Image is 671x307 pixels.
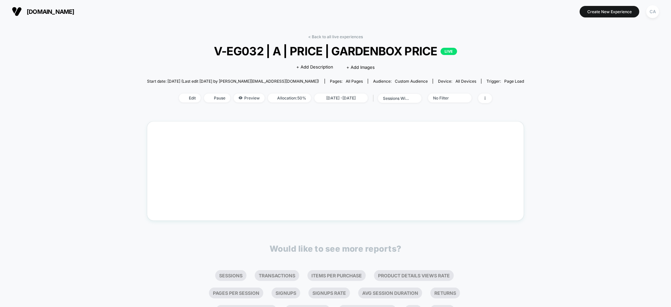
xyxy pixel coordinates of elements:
[433,96,459,100] div: No Filter
[346,79,363,84] span: all pages
[179,94,201,102] span: Edit
[255,270,299,281] li: Transactions
[430,288,460,298] li: Returns
[486,79,524,84] div: Trigger:
[147,79,319,84] span: Start date: [DATE] (Last edit [DATE] by [PERSON_NAME][EMAIL_ADDRESS][DOMAIN_NAME])
[395,79,428,84] span: Custom Audience
[296,64,333,70] span: + Add Description
[644,5,661,18] button: CA
[234,94,265,102] span: Preview
[215,270,247,281] li: Sessions
[646,5,659,18] div: CA
[504,79,524,84] span: Page Load
[455,79,476,84] span: all devices
[204,94,230,102] span: Pause
[307,270,366,281] li: Items Per Purchase
[268,94,311,102] span: Allocation: 50%
[308,34,363,39] a: < Back to all live experiences
[270,244,401,254] p: Would like to see more reports?
[373,79,428,84] div: Audience:
[374,270,454,281] li: Product Details Views Rate
[580,6,639,17] button: Create New Experience
[433,79,481,84] span: Device:
[346,65,375,70] span: + Add Images
[209,288,263,298] li: Pages Per Session
[441,48,457,55] p: LIVE
[358,288,422,298] li: Avg Session Duration
[371,94,378,103] span: |
[314,94,368,102] span: [DATE] - [DATE]
[12,7,22,16] img: Visually logo
[308,288,350,298] li: Signups Rate
[272,288,300,298] li: Signups
[10,6,76,17] button: [DOMAIN_NAME]
[383,96,409,101] div: sessions with impression
[166,44,505,58] span: V-EG032 | A | PRICE | GARDENBOX PRICE
[27,8,74,15] span: [DOMAIN_NAME]
[330,79,363,84] div: Pages:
